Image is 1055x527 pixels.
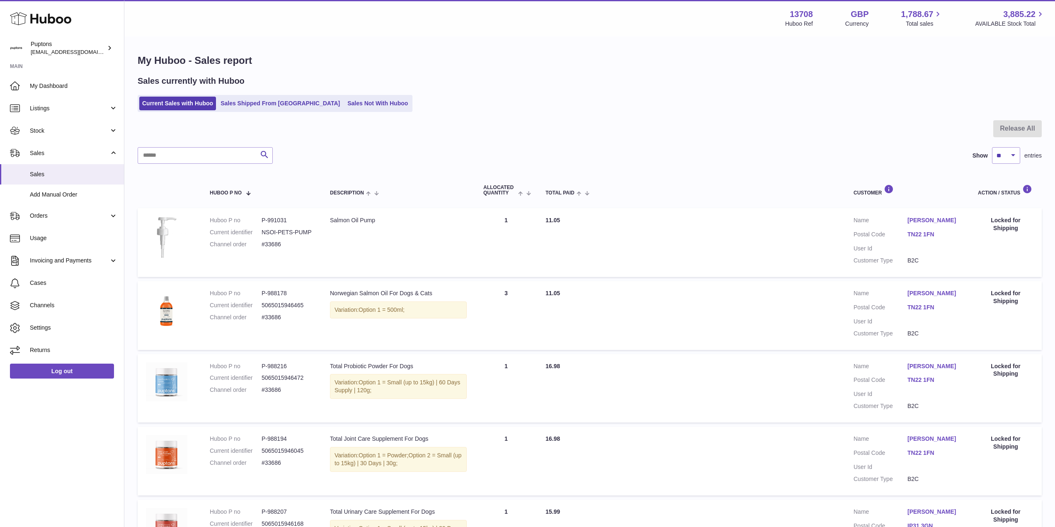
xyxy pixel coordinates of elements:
[854,257,907,265] dt: Customer Type
[546,435,560,442] span: 16.98
[907,449,961,457] a: TN22 1FN
[330,289,467,297] div: Norwegian Salmon Oil For Dogs & Cats
[475,208,537,277] td: 1
[854,362,907,372] dt: Name
[262,289,313,297] dd: P-988178
[854,185,961,196] div: Customer
[146,435,187,474] img: TotalJointCareTablets120.jpg
[854,289,907,299] dt: Name
[30,257,109,265] span: Invoicing and Payments
[475,427,537,495] td: 1
[330,301,467,318] div: Variation:
[975,20,1045,28] span: AVAILABLE Stock Total
[210,240,262,248] dt: Channel order
[907,362,961,370] a: [PERSON_NAME]
[854,508,907,518] dt: Name
[335,379,460,393] span: Option 1 = Small (up to 15kg) | 60 Days Supply | 120g;
[907,289,961,297] a: [PERSON_NAME]
[30,191,118,199] span: Add Manual Order
[146,362,187,401] img: TotalProbioticPowder120.jpg
[854,330,907,338] dt: Customer Type
[262,362,313,370] dd: P-988216
[210,228,262,236] dt: Current identifier
[546,190,575,196] span: Total paid
[30,346,118,354] span: Returns
[854,231,907,240] dt: Postal Code
[210,386,262,394] dt: Channel order
[30,149,109,157] span: Sales
[854,390,907,398] dt: User Id
[546,363,560,369] span: 16.98
[978,216,1033,232] div: Locked for Shipping
[907,475,961,483] dd: B2C
[901,9,934,20] span: 1,788.67
[10,364,114,379] a: Log out
[978,362,1033,378] div: Locked for Shipping
[907,376,961,384] a: TN22 1FN
[30,279,118,287] span: Cases
[854,376,907,386] dt: Postal Code
[10,42,22,54] img: hello@puptons.com
[907,508,961,516] a: [PERSON_NAME]
[973,152,988,160] label: Show
[546,508,560,515] span: 15.99
[262,228,313,236] dd: NSOI-PETS-PUMP
[851,9,868,20] strong: GBP
[30,127,109,135] span: Stock
[978,289,1033,305] div: Locked for Shipping
[854,245,907,253] dt: User Id
[330,190,364,196] span: Description
[978,185,1033,196] div: Action / Status
[359,452,408,459] span: Option 1 = Powder;
[262,216,313,224] dd: P-991031
[359,306,405,313] span: Option 1 = 500ml;
[210,362,262,370] dt: Huboo P no
[344,97,411,110] a: Sales Not With Huboo
[854,318,907,325] dt: User Id
[262,386,313,394] dd: #33686
[854,216,907,226] dt: Name
[907,257,961,265] dd: B2C
[330,508,467,516] div: Total Urinary Care Supplement For Dogs
[907,216,961,224] a: [PERSON_NAME]
[210,190,242,196] span: Huboo P no
[262,301,313,309] dd: 5065015946465
[146,216,187,258] img: 1718005438.jpg
[210,313,262,321] dt: Channel order
[335,452,461,466] span: Option 2 = Small (up to 15kg) | 30 Days | 30g;
[262,435,313,443] dd: P-988194
[546,290,560,296] span: 11.05
[31,40,105,56] div: Puptons
[210,216,262,224] dt: Huboo P no
[146,289,187,331] img: NorwgianSalmonOilforDogs_Catscopy.jpg
[854,304,907,313] dt: Postal Code
[854,402,907,410] dt: Customer Type
[845,20,869,28] div: Currency
[210,447,262,455] dt: Current identifier
[30,212,109,220] span: Orders
[901,9,943,28] a: 1,788.67 Total sales
[854,463,907,471] dt: User Id
[907,330,961,338] dd: B2C
[330,362,467,370] div: Total Probiotic Powder For Dogs
[978,508,1033,524] div: Locked for Shipping
[1003,9,1036,20] span: 3,885.22
[546,217,560,223] span: 11.05
[139,97,216,110] a: Current Sales with Huboo
[330,374,467,399] div: Variation:
[30,104,109,112] span: Listings
[907,304,961,311] a: TN22 1FN
[475,354,537,423] td: 1
[785,20,813,28] div: Huboo Ref
[854,435,907,445] dt: Name
[907,231,961,238] a: TN22 1FN
[218,97,343,110] a: Sales Shipped From [GEOGRAPHIC_DATA]
[138,75,245,87] h2: Sales currently with Huboo
[210,435,262,443] dt: Huboo P no
[330,447,467,472] div: Variation:
[262,459,313,467] dd: #33686
[138,54,1042,67] h1: My Huboo - Sales report
[262,313,313,321] dd: #33686
[978,435,1033,451] div: Locked for Shipping
[1024,152,1042,160] span: entries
